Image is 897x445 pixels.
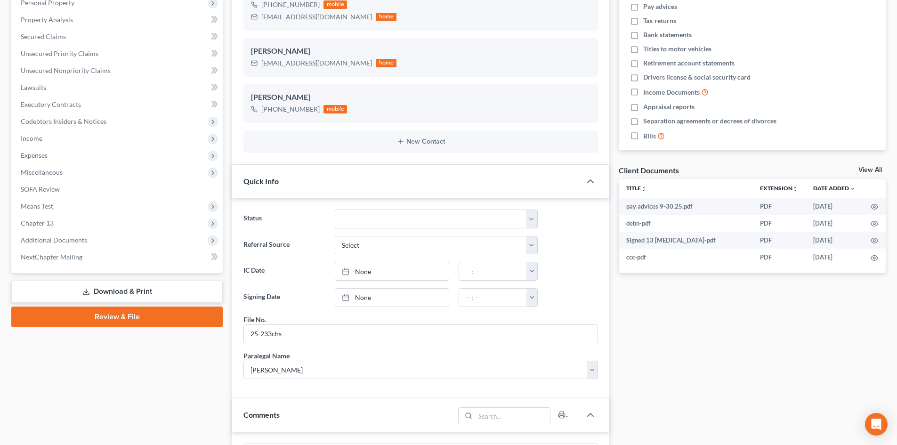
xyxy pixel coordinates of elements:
[335,289,449,307] a: None
[323,0,347,9] div: mobile
[11,307,223,327] a: Review & File
[13,181,223,198] a: SOFA Review
[643,16,676,25] span: Tax returns
[251,92,590,103] div: [PERSON_NAME]
[13,11,223,28] a: Property Analysis
[752,215,806,232] td: PDF
[792,186,798,192] i: unfold_more
[21,151,48,159] span: Expenses
[643,116,776,126] span: Separation agreements or decrees of divorces
[21,236,87,244] span: Additional Documents
[813,185,856,192] a: Date Added expand_more
[21,32,66,40] span: Secured Claims
[376,59,396,67] div: home
[858,167,882,173] a: View All
[643,73,751,82] span: Drivers license & social security card
[239,236,330,255] label: Referral Source
[643,58,735,68] span: Retirement account statements
[21,100,81,108] span: Executory Contracts
[13,28,223,45] a: Secured Claims
[752,249,806,266] td: PDF
[13,62,223,79] a: Unsecured Nonpriority Claims
[806,198,863,215] td: [DATE]
[619,232,752,249] td: Signed 13 [MEDICAL_DATA]-pdf
[752,198,806,215] td: PDF
[243,410,280,419] span: Comments
[21,16,73,24] span: Property Analysis
[11,281,223,303] a: Download & Print
[261,105,320,114] div: [PHONE_NUMBER]
[243,315,266,324] div: File No.
[239,262,330,281] label: IC Date
[243,177,279,186] span: Quick Info
[21,253,82,261] span: NextChapter Mailing
[476,408,550,424] input: Search...
[643,30,692,40] span: Bank statements
[251,138,590,146] button: New Contact
[641,186,646,192] i: unfold_more
[323,105,347,113] div: mobile
[261,58,372,68] div: [EMAIL_ADDRESS][DOMAIN_NAME]
[243,351,290,361] div: Paralegal Name
[239,210,330,228] label: Status
[335,262,449,280] a: None
[244,325,598,343] input: --
[865,413,888,436] div: Open Intercom Messenger
[459,289,527,307] input: -- : --
[21,66,111,74] span: Unsecured Nonpriority Claims
[619,165,679,175] div: Client Documents
[752,232,806,249] td: PDF
[643,131,656,141] span: Bills
[21,117,106,125] span: Codebtors Insiders & Notices
[21,134,42,142] span: Income
[21,219,54,227] span: Chapter 13
[13,249,223,266] a: NextChapter Mailing
[850,186,856,192] i: expand_more
[619,215,752,232] td: debn-pdf
[626,185,646,192] a: Titleunfold_more
[261,12,372,22] div: [EMAIL_ADDRESS][DOMAIN_NAME]
[806,215,863,232] td: [DATE]
[21,185,60,193] span: SOFA Review
[13,96,223,113] a: Executory Contracts
[13,45,223,62] a: Unsecured Priority Claims
[806,232,863,249] td: [DATE]
[21,49,98,57] span: Unsecured Priority Claims
[643,88,700,97] span: Income Documents
[376,13,396,21] div: home
[13,79,223,96] a: Lawsuits
[21,202,53,210] span: Means Test
[21,83,46,91] span: Lawsuits
[806,249,863,266] td: [DATE]
[760,185,798,192] a: Extensionunfold_more
[643,102,695,112] span: Appraisal reports
[21,168,63,176] span: Miscellaneous
[239,288,330,307] label: Signing Date
[643,2,677,11] span: Pay advices
[619,249,752,266] td: ccc-pdf
[459,262,527,280] input: -- : --
[619,198,752,215] td: pay advices 9-30.25.pdf
[643,44,711,54] span: Titles to motor vehicles
[251,46,590,57] div: [PERSON_NAME]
